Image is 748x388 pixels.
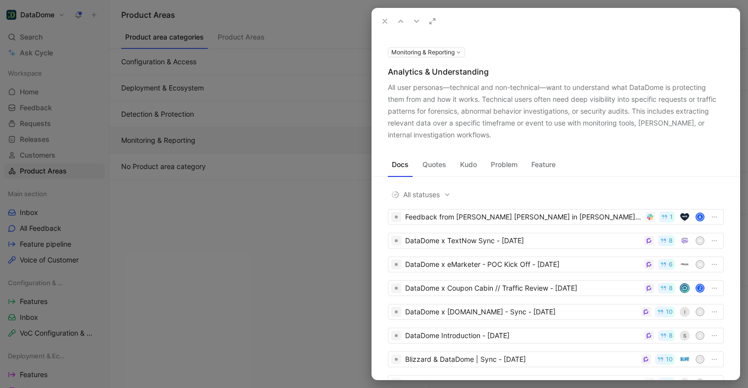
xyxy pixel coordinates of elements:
[391,189,451,201] span: All statuses
[388,209,724,225] a: Feedback from [PERSON_NAME] [PERSON_NAME] in [PERSON_NAME] - [DATE]1A
[388,188,454,201] button: All statuses
[405,353,637,365] div: Blizzard & DataDome | Sync - [DATE]
[405,259,640,270] div: DataDome x eMarketer - POC Kick Off - [DATE]
[680,331,690,341] div: S
[666,309,673,315] span: 10
[388,304,724,320] a: DataDome x [DOMAIN_NAME] - Sync - [DATE]10IK
[419,157,450,172] button: Quotes
[697,214,703,220] div: A
[655,306,675,317] button: 10
[697,356,703,363] div: L
[388,233,724,249] a: DataDome x TextNow Sync - [DATE]8W
[388,280,724,296] a: DataDome x Coupon Cabin // Traffic Review - [DATE]8Z
[405,330,640,342] div: DataDome Introduction - [DATE]
[405,235,640,247] div: DataDome x TextNow Sync - [DATE]
[697,308,703,315] div: K
[658,330,675,341] button: 8
[527,157,560,172] button: Feature
[658,259,675,270] button: 6
[670,214,673,220] span: 1
[680,307,690,317] div: I
[680,354,690,364] img: blizzard.com
[388,47,465,57] button: Monitoring & Reporting
[669,261,673,267] span: 6
[680,236,690,246] img: textnow.com
[658,235,675,246] button: 8
[659,212,675,222] button: 1
[669,238,673,244] span: 8
[666,356,673,362] span: 10
[669,285,673,291] span: 8
[456,157,481,172] button: Kudo
[405,282,640,294] div: DataDome x Coupon Cabin // Traffic Review - [DATE]
[388,328,724,344] a: DataDome Introduction - [DATE]8SA
[487,157,521,172] button: Problem
[388,66,724,78] div: Analytics & Understanding
[405,211,641,223] div: Feedback from [PERSON_NAME] [PERSON_NAME] in [PERSON_NAME] - [DATE]
[697,261,703,268] div: M
[388,257,724,272] a: DataDome x eMarketer - POC Kick Off - [DATE]6M
[669,333,673,339] span: 8
[680,259,690,269] img: emarketer.com
[388,351,724,367] a: Blizzard & DataDome | Sync - [DATE]10L
[655,354,675,365] button: 10
[388,82,724,141] div: All user personas—technical and non-technical—want to understand what DataDome is protecting them...
[697,285,703,292] div: Z
[405,306,637,318] div: DataDome x [DOMAIN_NAME] - Sync - [DATE]
[680,283,690,293] img: couponcabin.com
[658,283,675,294] button: 8
[680,378,690,388] div: F
[388,157,413,172] button: Docs
[697,237,703,244] div: W
[680,212,690,222] img: spark.net
[697,332,703,339] div: A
